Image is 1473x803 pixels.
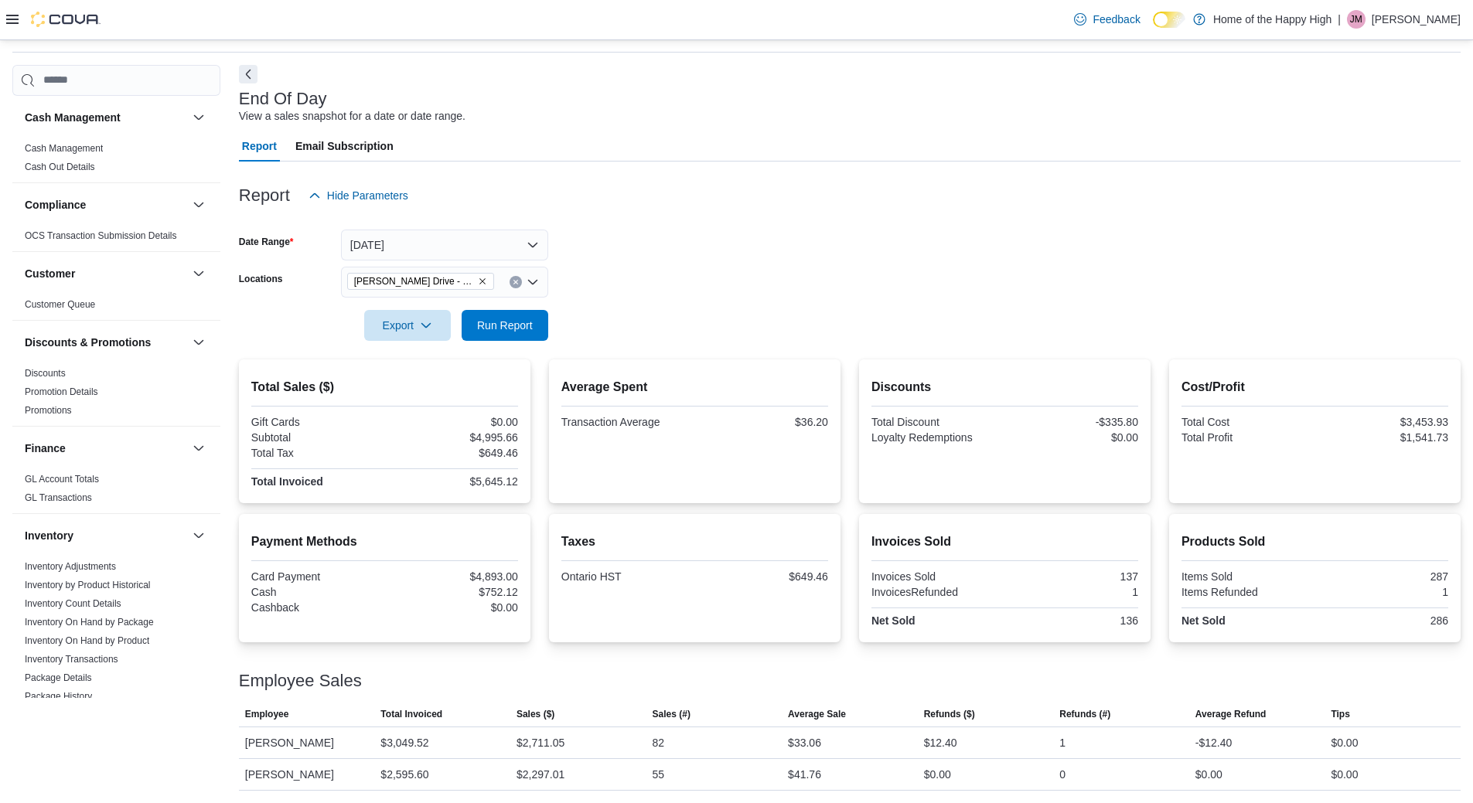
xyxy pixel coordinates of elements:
span: Refunds (#) [1059,708,1110,720]
div: 1 [1318,586,1448,598]
span: Employee [245,708,289,720]
div: View a sales snapshot for a date or date range. [239,108,465,124]
div: Cashback [251,601,382,614]
div: Finance [12,470,220,513]
div: Compliance [12,226,220,251]
span: OCS Transaction Submission Details [25,230,177,242]
div: Total Cost [1181,416,1312,428]
a: Cash Out Details [25,162,95,172]
p: | [1338,10,1341,29]
div: $33.06 [788,733,821,752]
h2: Average Spent [561,378,828,396]
span: Feedback [1093,12,1140,27]
span: Run Report [477,318,533,333]
span: Cash Out Details [25,161,95,173]
div: 55 [653,765,665,784]
p: Home of the Happy High [1213,10,1331,29]
span: Discounts [25,367,66,379]
button: Discounts & Promotions [25,335,186,350]
a: Inventory On Hand by Product [25,635,149,646]
h2: Products Sold [1181,532,1448,551]
div: Cash Management [12,139,220,182]
a: Inventory by Product Historical [25,580,151,590]
a: Feedback [1068,4,1146,35]
h2: Cost/Profit [1181,378,1448,396]
span: Package Details [25,672,92,684]
img: Cova [31,12,101,27]
a: OCS Transaction Submission Details [25,230,177,241]
a: Inventory Adjustments [25,561,116,572]
div: 137 [1008,570,1138,583]
div: $3,453.93 [1318,416,1448,428]
div: Inventory [12,557,220,786]
h2: Discounts [871,378,1138,396]
a: GL Transactions [25,492,92,503]
div: Gift Cards [251,416,382,428]
a: Customer Queue [25,299,95,310]
button: Inventory [25,528,186,543]
span: Cash Management [25,142,103,155]
div: $649.46 [387,447,518,459]
span: Promotion Details [25,386,98,398]
div: $0.00 [924,765,951,784]
span: Inventory On Hand by Product [25,635,149,647]
h3: Compliance [25,197,86,213]
div: $12.40 [924,733,957,752]
button: Cash Management [25,110,186,125]
div: Items Refunded [1181,586,1312,598]
div: $752.12 [387,586,518,598]
span: Inventory Adjustments [25,560,116,573]
div: InvoicesRefunded [871,586,1002,598]
span: Inventory Count Details [25,597,121,610]
button: Run Report [462,310,548,341]
h2: Total Sales ($) [251,378,518,396]
span: Package History [25,690,92,703]
div: -$12.40 [1195,733,1232,752]
div: 1 [1059,733,1066,752]
div: $0.00 [387,601,518,614]
span: Email Subscription [295,131,394,162]
div: [PERSON_NAME] [239,727,375,758]
a: Package History [25,691,92,702]
button: Finance [25,441,186,456]
button: Compliance [189,196,208,214]
button: Cash Management [189,108,208,127]
div: $0.00 [1195,765,1222,784]
div: $4,995.66 [387,431,518,444]
h2: Taxes [561,532,828,551]
div: Card Payment [251,570,382,583]
span: Average Refund [1195,708,1267,720]
button: Discounts & Promotions [189,333,208,352]
h3: Cash Management [25,110,121,125]
span: Promotions [25,404,72,417]
div: $3,049.52 [380,733,428,752]
button: Remove Dundas - Osler Drive - Friendly Stranger from selection in this group [478,277,487,286]
div: Customer [12,295,220,320]
div: -$335.80 [1008,416,1138,428]
button: Clear input [510,276,522,288]
div: [PERSON_NAME] [239,759,375,790]
div: Ontario HST [561,570,692,583]
a: Inventory On Hand by Package [25,617,154,628]
span: Customer Queue [25,298,95,311]
h3: Finance [25,441,66,456]
button: Export [364,310,451,341]
a: Inventory Count Details [25,598,121,609]
h3: End Of Day [239,90,327,108]
div: $649.46 [697,570,828,583]
strong: Net Sold [1181,614,1226,627]
div: $36.20 [697,416,828,428]
h3: Inventory [25,528,73,543]
button: Inventory [189,526,208,545]
a: Discounts [25,368,66,379]
div: $0.00 [387,416,518,428]
label: Locations [239,273,283,285]
p: [PERSON_NAME] [1372,10,1461,29]
button: [DATE] [341,230,548,260]
a: Package Details [25,672,92,683]
span: Sales (#) [653,708,690,720]
strong: Net Sold [871,614,916,627]
span: Inventory by Product Historical [25,579,151,591]
h3: Employee Sales [239,672,362,690]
